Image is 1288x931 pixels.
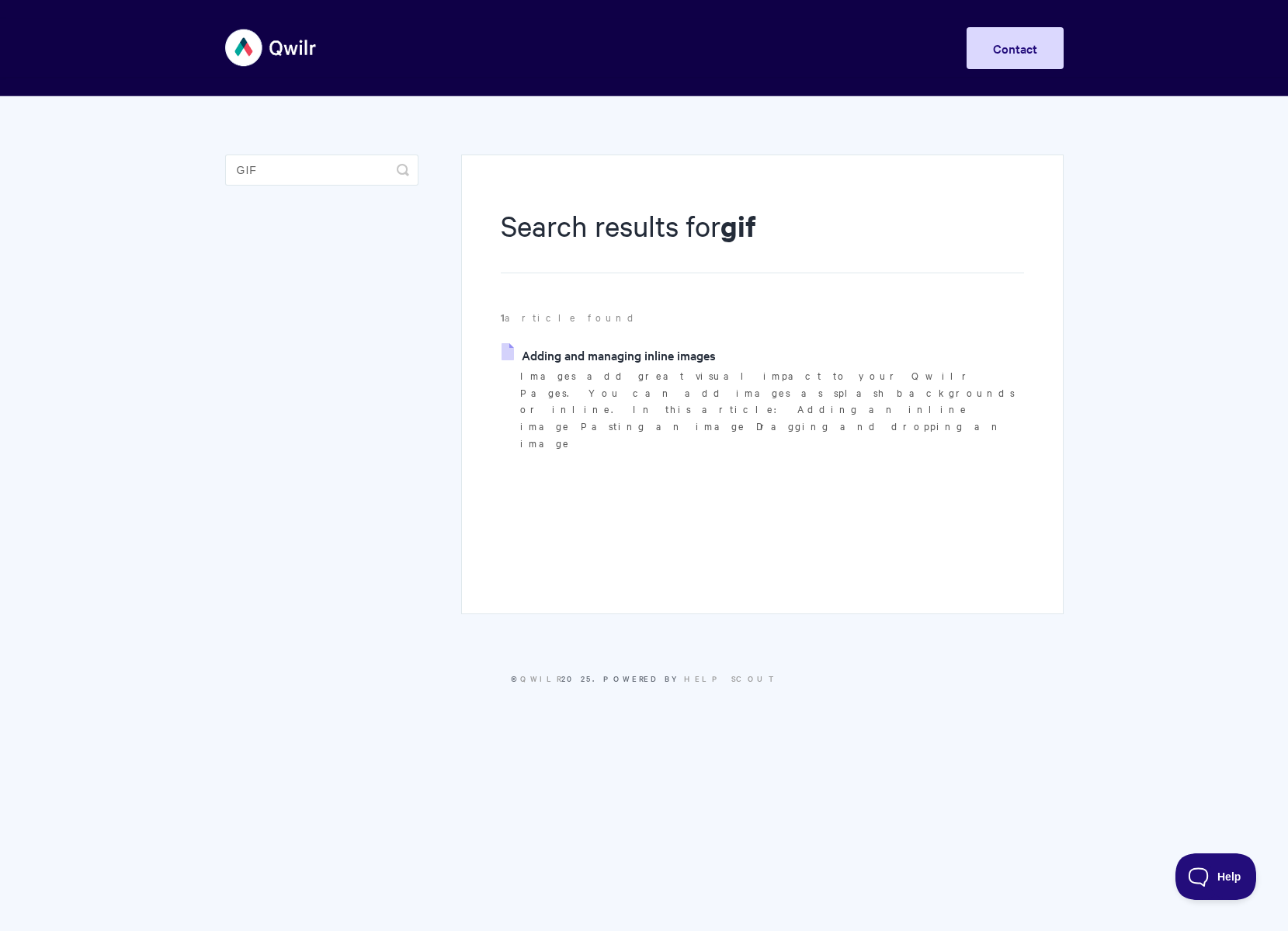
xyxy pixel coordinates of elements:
a: Contact [967,27,1064,69]
p: © 2025. [225,672,1064,686]
input: Search [225,155,418,186]
a: Help Scout [684,672,778,684]
span: Powered by [603,672,778,684]
a: Adding and managing inline images [502,343,716,366]
strong: gif [720,207,756,245]
a: Qwilr [520,672,561,684]
strong: 1 [501,310,505,325]
p: Images add great visual impact to your Qwilr Pages. You can add images as splash backgrounds or i... [520,367,1023,452]
p: article found [501,309,1023,326]
iframe: Toggle Customer Support [1175,853,1257,900]
h1: Search results for [501,206,1023,273]
img: Qwilr Help Center [225,19,318,77]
